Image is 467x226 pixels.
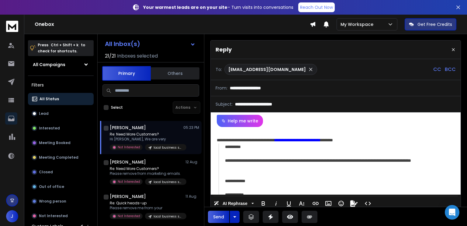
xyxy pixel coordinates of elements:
p: Wrong person [39,199,66,204]
button: Signature [348,197,360,210]
p: Not Interested [118,179,140,184]
p: BCC [445,66,456,73]
p: Reach Out Now [300,4,333,10]
p: Please remove from marketing emails. [110,171,183,176]
img: logo [6,21,18,32]
button: J [6,210,18,222]
p: Out of office [39,184,64,189]
button: All Status [28,93,94,105]
span: AI Rephrase [221,201,249,206]
h1: All Inbox(s) [105,41,140,47]
button: Not Interested [28,210,94,222]
p: To: [216,66,222,72]
p: [EMAIL_ADDRESS][DOMAIN_NAME] [228,66,306,72]
h1: Onebox [35,21,310,28]
button: Lead [28,108,94,120]
h1: All Campaigns [33,62,65,68]
button: Underline (Ctrl+U) [283,197,295,210]
button: AI Rephrase [213,197,255,210]
p: Closed [39,170,53,175]
div: Open Intercom Messenger [445,205,459,220]
p: – Turn visits into conversations [143,4,293,10]
span: 21 / 21 [105,52,116,60]
p: Re: Quick heads-up [110,201,183,206]
p: My Workspace [341,21,376,27]
p: local business seo [154,145,183,150]
button: More Text [296,197,307,210]
h3: Inboxes selected [117,52,158,60]
strong: Your warmest leads are on your site [143,4,227,10]
p: 11 Aug [185,194,199,199]
p: CC [433,66,441,73]
button: All Inbox(s) [100,38,200,50]
button: Primary [102,66,151,81]
p: Re: Need More Customers? [110,166,183,171]
p: local business seo [154,214,183,219]
p: Get Free Credits [417,21,452,27]
p: Not Interested [118,145,140,150]
button: Emoticons [335,197,347,210]
button: Closed [28,166,94,178]
p: Lead [39,111,49,116]
button: Others [151,67,199,80]
p: Subject: [216,101,233,107]
p: Please remove me from your [110,206,183,210]
h1: [PERSON_NAME] [110,193,146,200]
button: Code View [362,197,374,210]
button: Interested [28,122,94,134]
button: Help me write [217,115,263,127]
button: Wrong person [28,195,94,207]
p: Re: Need More Customers? [110,132,183,137]
button: Meeting Booked [28,137,94,149]
button: All Campaigns [28,58,94,71]
p: Meeting Booked [39,140,71,145]
button: Insert Image (Ctrl+P) [323,197,334,210]
p: Reply [216,45,232,54]
h1: [PERSON_NAME] [110,159,146,165]
button: Insert Link (Ctrl+K) [310,197,321,210]
h1: [PERSON_NAME] [110,125,146,131]
p: Not Interested [39,214,68,218]
span: Ctrl + Shift + k [50,41,79,48]
p: All Status [40,97,59,101]
p: Press to check for shortcuts. [38,42,85,54]
p: From: [216,85,227,91]
p: Not Interested [118,214,140,218]
button: Send [208,211,229,223]
p: Interested [39,126,60,131]
a: Reach Out Now [298,2,335,12]
p: 12 Aug [185,160,199,164]
p: 05:23 PM [183,125,199,130]
p: Hi [PERSON_NAME], We are very [110,137,183,142]
h3: Filters [28,81,94,89]
button: Italic (Ctrl+I) [270,197,282,210]
button: Meeting Completed [28,151,94,164]
button: Get Free Credits [405,18,456,30]
p: Meeting Completed [39,155,78,160]
button: Bold (Ctrl+B) [258,197,269,210]
button: Out of office [28,181,94,193]
label: Select [111,105,123,110]
p: local business seo [154,180,183,184]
